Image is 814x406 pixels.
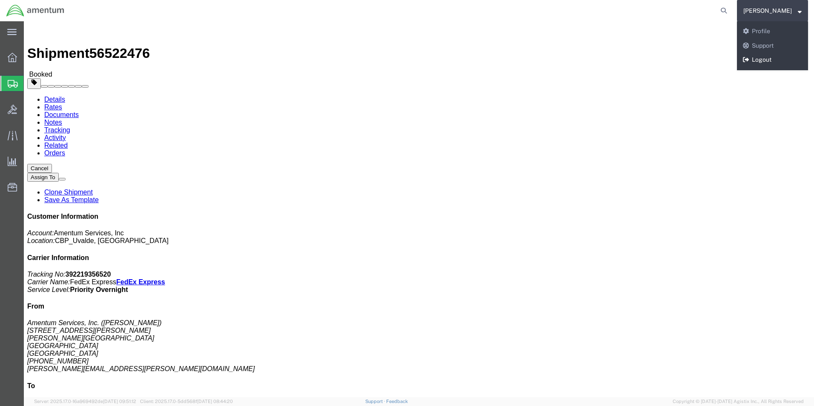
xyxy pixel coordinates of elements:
a: Profile [737,24,808,39]
iframe: FS Legacy Container [24,21,814,397]
a: Support [737,39,808,53]
a: Feedback [386,399,408,404]
span: Client: 2025.17.0-5dd568f [140,399,233,404]
span: [DATE] 08:44:20 [197,399,233,404]
span: [DATE] 09:51:12 [103,399,136,404]
span: Valentin Ortega [743,6,792,15]
img: logo [6,4,65,17]
span: Server: 2025.17.0-16a969492de [34,399,136,404]
button: [PERSON_NAME] [743,6,802,16]
a: Support [365,399,387,404]
a: Logout [737,53,808,67]
span: Copyright © [DATE]-[DATE] Agistix Inc., All Rights Reserved [673,398,804,405]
